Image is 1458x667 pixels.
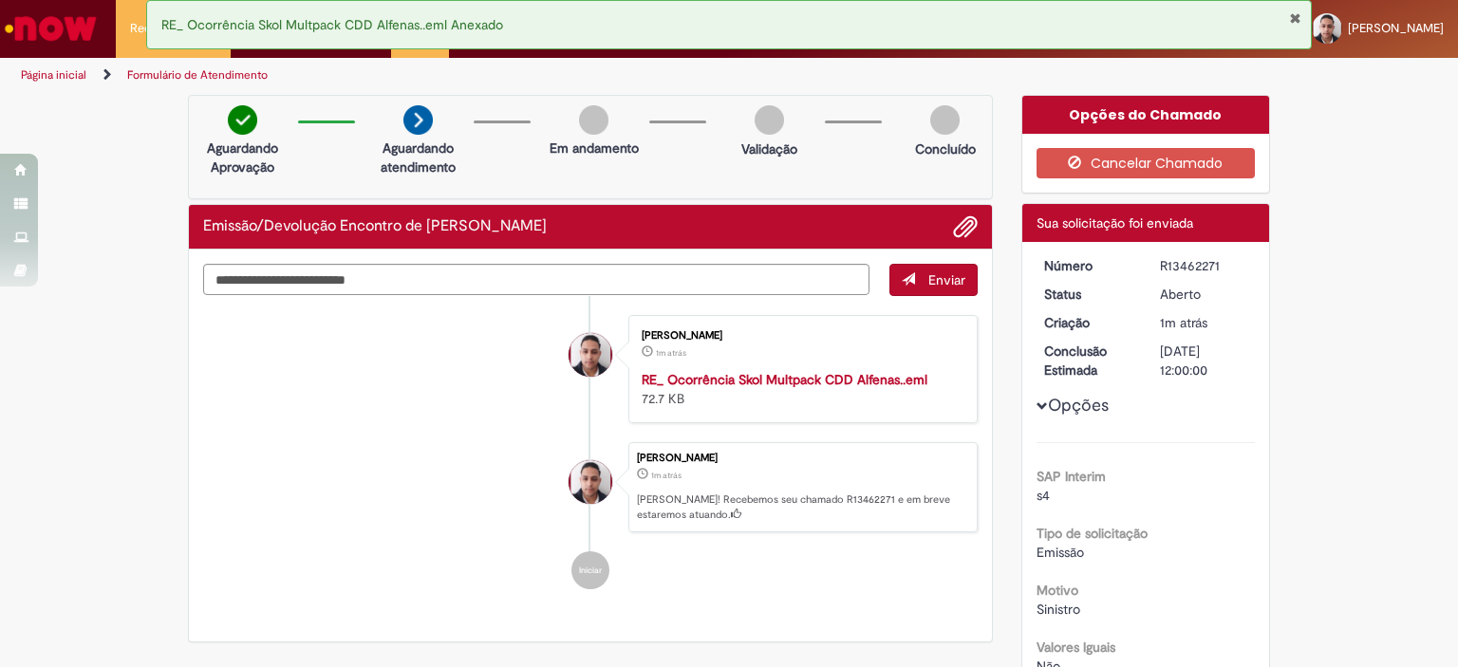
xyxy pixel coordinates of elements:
span: [PERSON_NAME] [1348,20,1444,36]
span: 1m atrás [651,470,682,481]
div: Neilon Fernandes de Souza [569,460,612,504]
a: RE_ Ocorrência Skol Multpack CDD Alfenas..eml [642,371,927,388]
span: Enviar [928,271,965,288]
li: Neilon Fernandes de Souza [203,442,978,533]
p: Aguardando atendimento [372,139,464,176]
div: Neilon Fernandes de Souza [569,333,612,377]
b: SAP Interim [1037,468,1106,485]
span: 1m atrás [656,347,686,359]
button: Fechar Notificação [1289,10,1301,26]
img: ServiceNow [2,9,100,47]
dt: Criação [1030,313,1147,332]
textarea: Digite sua mensagem aqui... [203,264,869,296]
p: Validação [741,139,797,158]
p: Aguardando Aprovação [196,139,289,176]
div: 29/08/2025 12:54:35 [1160,313,1248,332]
div: Opções do Chamado [1022,96,1270,134]
img: arrow-next.png [403,105,433,135]
dt: Número [1030,256,1147,275]
div: Aberto [1160,285,1248,304]
time: 29/08/2025 12:54:35 [651,470,682,481]
div: [PERSON_NAME] [637,453,967,464]
b: Motivo [1037,582,1078,599]
dt: Status [1030,285,1147,304]
div: [PERSON_NAME] [642,330,958,342]
time: 29/08/2025 12:54:31 [656,347,686,359]
b: Valores Iguais [1037,639,1115,656]
span: Sinistro [1037,601,1080,618]
span: 1m atrás [1160,314,1207,331]
img: img-circle-grey.png [755,105,784,135]
b: Tipo de solicitação [1037,525,1148,542]
span: Emissão [1037,544,1084,561]
p: Em andamento [550,139,639,157]
span: Requisições [130,19,196,38]
time: 29/08/2025 12:54:35 [1160,314,1207,331]
h2: Emissão/Devolução Encontro de Contas Fornecedor Histórico de tíquete [203,218,547,235]
button: Cancelar Chamado [1037,148,1256,178]
p: [PERSON_NAME]! Recebemos seu chamado R13462271 e em breve estaremos atuando. [637,492,967,522]
dt: Conclusão Estimada [1030,342,1147,380]
ul: Histórico de tíquete [203,296,978,609]
p: Concluído [915,139,976,158]
div: 72.7 KB [642,370,958,408]
button: Enviar [889,264,978,296]
a: Formulário de Atendimento [127,67,268,83]
img: img-circle-grey.png [579,105,608,135]
div: R13462271 [1160,256,1248,275]
button: Adicionar anexos [953,214,978,239]
div: [DATE] 12:00:00 [1160,342,1248,380]
a: Página inicial [21,67,86,83]
span: Sua solicitação foi enviada [1037,214,1193,232]
img: check-circle-green.png [228,105,257,135]
span: RE_ Ocorrência Skol Multpack CDD Alfenas..eml Anexado [161,16,503,33]
ul: Trilhas de página [14,58,958,93]
img: img-circle-grey.png [930,105,960,135]
span: s4 [1037,487,1050,504]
